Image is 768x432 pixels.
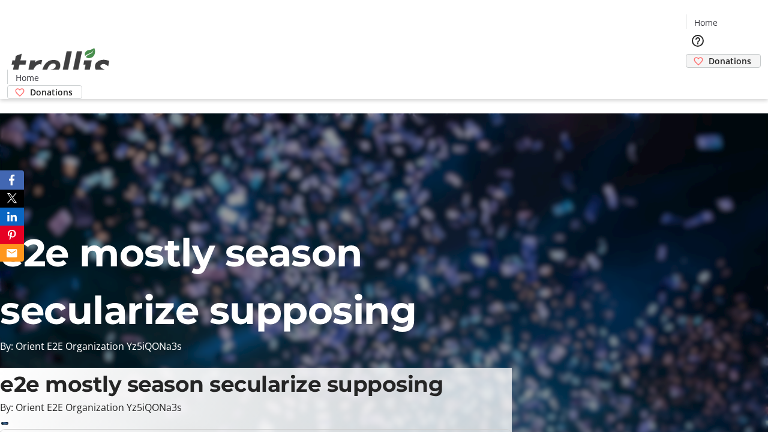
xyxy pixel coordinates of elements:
a: Donations [686,54,761,68]
span: Donations [709,55,751,67]
a: Home [686,16,725,29]
a: Home [8,71,46,84]
button: Help [686,29,710,53]
a: Donations [7,85,82,99]
img: Orient E2E Organization Yz5iQONa3s's Logo [7,35,114,95]
span: Home [16,71,39,84]
span: Home [694,16,718,29]
button: Cart [686,68,710,92]
span: Donations [30,86,73,98]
